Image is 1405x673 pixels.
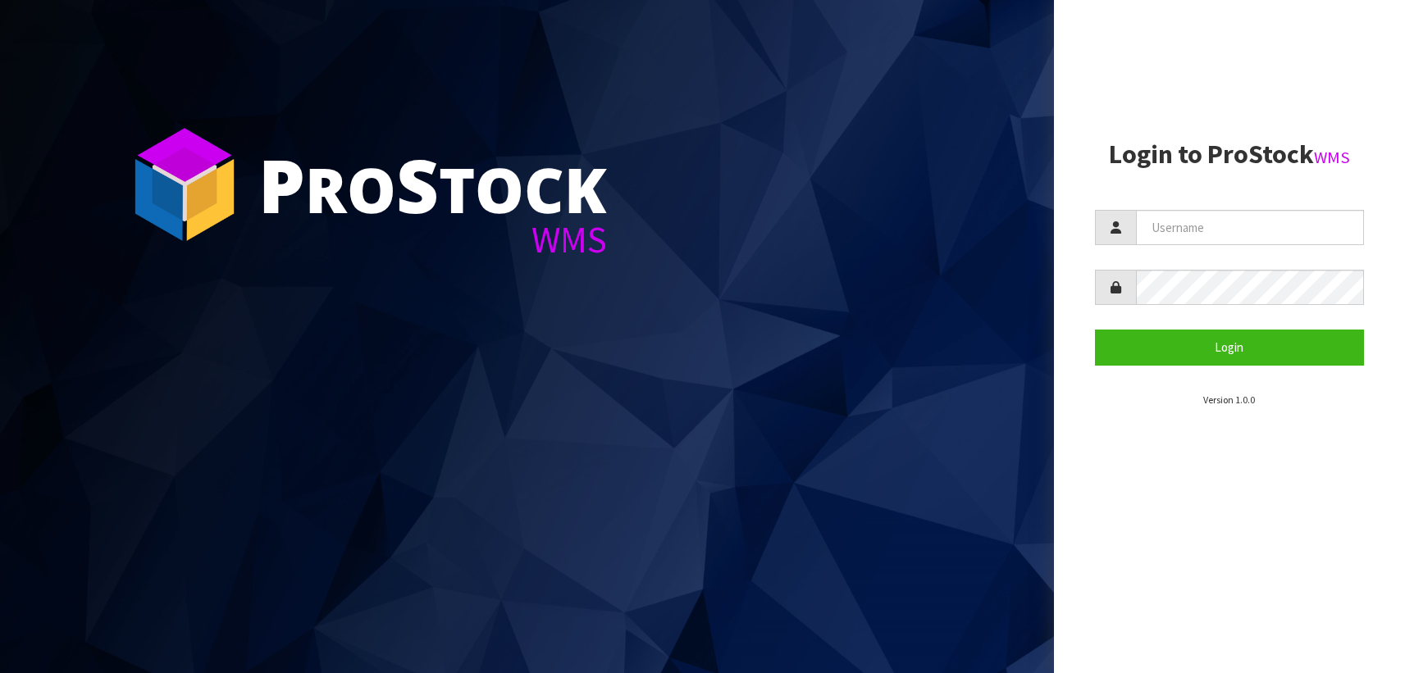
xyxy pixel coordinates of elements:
small: WMS [1314,147,1350,168]
span: S [396,134,439,234]
button: Login [1095,330,1364,365]
div: ro tock [258,148,607,221]
div: WMS [258,221,607,258]
input: Username [1136,210,1364,245]
small: Version 1.0.0 [1203,393,1255,406]
h2: Login to ProStock [1095,140,1364,169]
span: P [258,134,305,234]
img: ProStock Cube [123,123,246,246]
